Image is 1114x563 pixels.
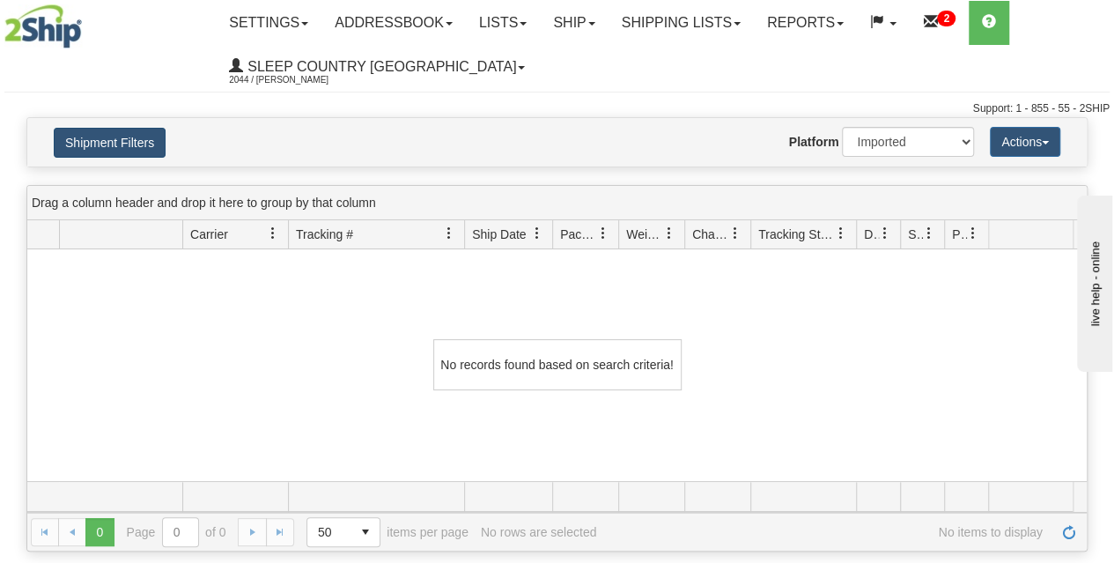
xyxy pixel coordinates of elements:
[321,1,466,45] a: Addressbook
[826,219,856,248] a: Tracking Status filter column settings
[54,128,166,158] button: Shipment Filters
[127,517,226,547] span: Page of 0
[13,15,163,28] div: live help - online
[306,517,468,547] span: items per page
[990,127,1060,157] button: Actions
[937,11,955,26] sup: 2
[692,226,729,243] span: Charge
[609,525,1043,539] span: No items to display
[433,339,682,390] div: No records found based on search criteria!
[1055,518,1083,546] a: Refresh
[351,518,380,546] span: select
[540,1,608,45] a: Ship
[864,226,879,243] span: Delivery Status
[522,219,552,248] a: Ship Date filter column settings
[85,518,114,546] span: Page 0
[243,59,516,74] span: Sleep Country [GEOGRAPHIC_DATA]
[758,226,835,243] span: Tracking Status
[626,226,663,243] span: Weight
[27,186,1087,220] div: grid grouping header
[296,226,353,243] span: Tracking #
[466,1,540,45] a: Lists
[754,1,857,45] a: Reports
[472,226,526,243] span: Ship Date
[229,71,361,89] span: 2044 / [PERSON_NAME]
[1073,191,1112,371] iframe: chat widget
[216,45,538,89] a: Sleep Country [GEOGRAPHIC_DATA] 2044 / [PERSON_NAME]
[958,219,988,248] a: Pickup Status filter column settings
[908,226,923,243] span: Shipment Issues
[720,219,750,248] a: Charge filter column settings
[560,226,597,243] span: Packages
[654,219,684,248] a: Weight filter column settings
[216,1,321,45] a: Settings
[952,226,967,243] span: Pickup Status
[914,219,944,248] a: Shipment Issues filter column settings
[609,1,754,45] a: Shipping lists
[306,517,380,547] span: Page sizes drop down
[789,133,839,151] label: Platform
[4,4,82,48] img: logo2044.jpg
[434,219,464,248] a: Tracking # filter column settings
[258,219,288,248] a: Carrier filter column settings
[318,523,341,541] span: 50
[910,1,969,45] a: 2
[4,101,1110,116] div: Support: 1 - 855 - 55 - 2SHIP
[870,219,900,248] a: Delivery Status filter column settings
[190,226,228,243] span: Carrier
[588,219,618,248] a: Packages filter column settings
[481,525,597,539] div: No rows are selected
